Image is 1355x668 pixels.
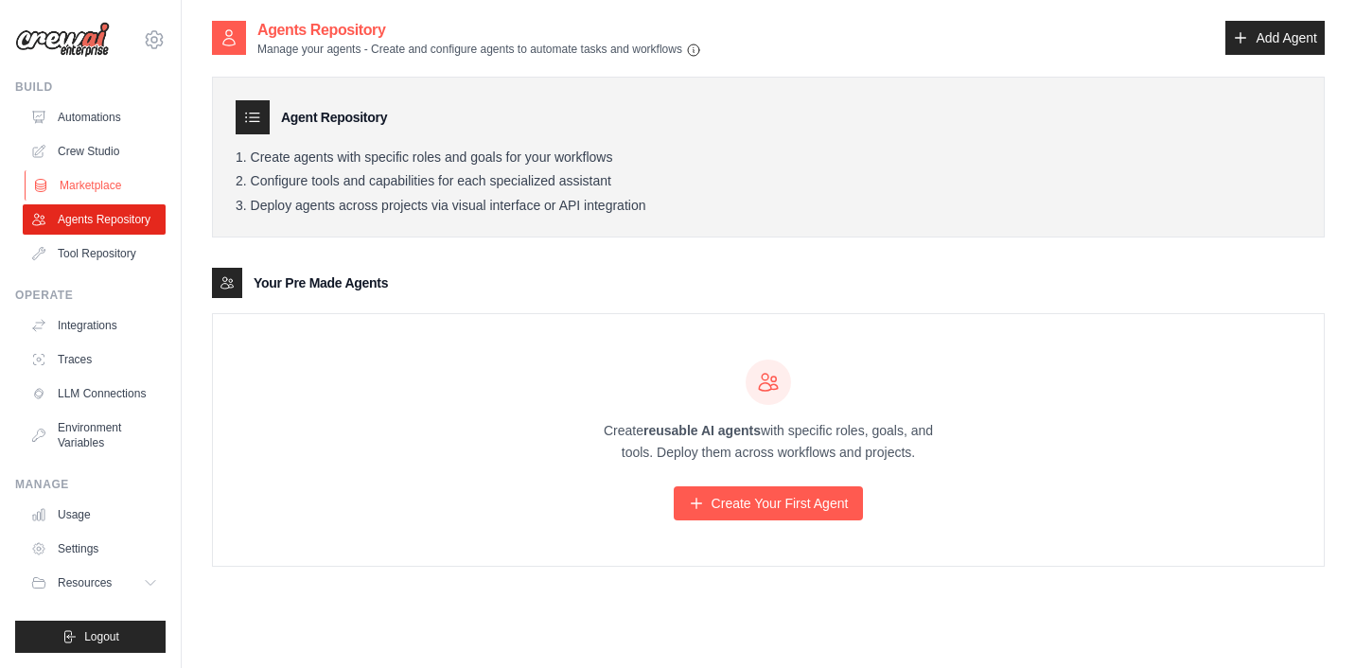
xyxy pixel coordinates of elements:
[23,413,166,458] a: Environment Variables
[25,170,167,201] a: Marketplace
[674,486,864,520] a: Create Your First Agent
[58,575,112,590] span: Resources
[23,534,166,564] a: Settings
[15,477,166,492] div: Manage
[15,288,166,303] div: Operate
[1225,21,1325,55] a: Add Agent
[15,621,166,653] button: Logout
[254,273,388,292] h3: Your Pre Made Agents
[281,108,387,127] h3: Agent Repository
[257,42,701,58] p: Manage your agents - Create and configure agents to automate tasks and workflows
[23,310,166,341] a: Integrations
[23,204,166,235] a: Agents Repository
[257,19,701,42] h2: Agents Repository
[23,238,166,269] a: Tool Repository
[236,198,1301,215] li: Deploy agents across projects via visual interface or API integration
[15,79,166,95] div: Build
[236,173,1301,190] li: Configure tools and capabilities for each specialized assistant
[643,423,761,438] strong: reusable AI agents
[587,420,950,464] p: Create with specific roles, goals, and tools. Deploy them across workflows and projects.
[23,102,166,132] a: Automations
[84,629,119,644] span: Logout
[23,500,166,530] a: Usage
[23,568,166,598] button: Resources
[23,344,166,375] a: Traces
[23,378,166,409] a: LLM Connections
[23,136,166,167] a: Crew Studio
[236,149,1301,167] li: Create agents with specific roles and goals for your workflows
[15,22,110,58] img: Logo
